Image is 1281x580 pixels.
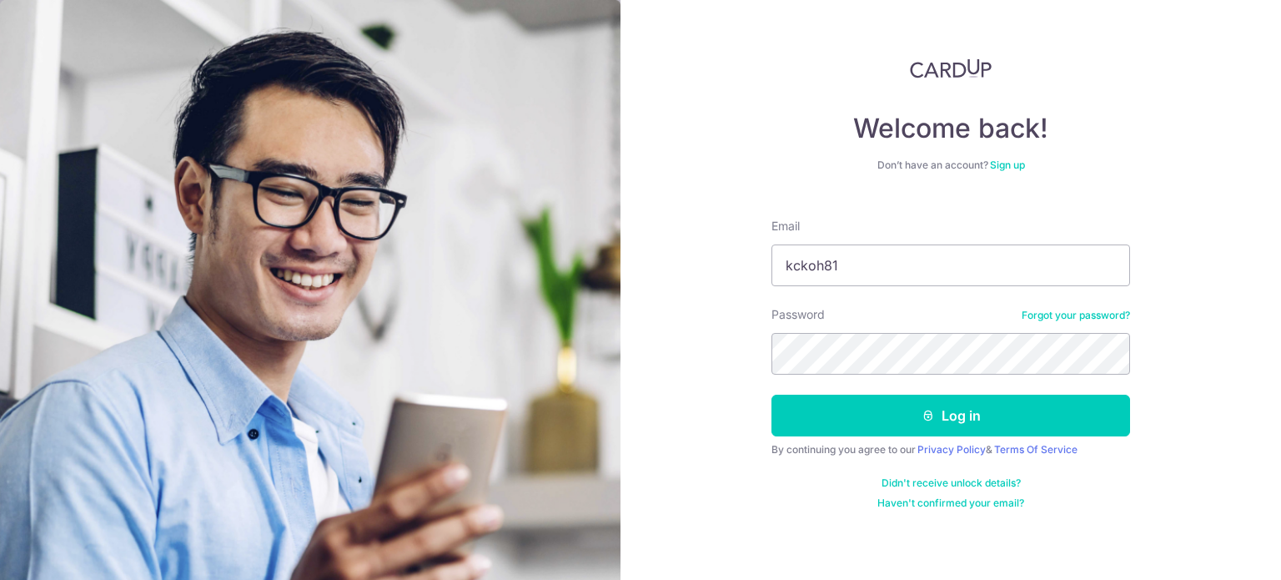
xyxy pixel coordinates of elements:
[882,477,1021,490] a: Didn't receive unlock details?
[771,395,1130,436] button: Log in
[771,443,1130,456] div: By continuing you agree to our &
[771,245,1130,286] input: Enter your Email
[771,306,825,323] label: Password
[771,218,800,235] label: Email
[994,443,1078,456] a: Terms Of Service
[771,112,1130,145] h4: Welcome back!
[917,443,986,456] a: Privacy Policy
[771,159,1130,172] div: Don’t have an account?
[877,497,1024,510] a: Haven't confirmed your email?
[910,58,992,78] img: CardUp Logo
[990,159,1025,171] a: Sign up
[1022,309,1130,322] a: Forgot your password?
